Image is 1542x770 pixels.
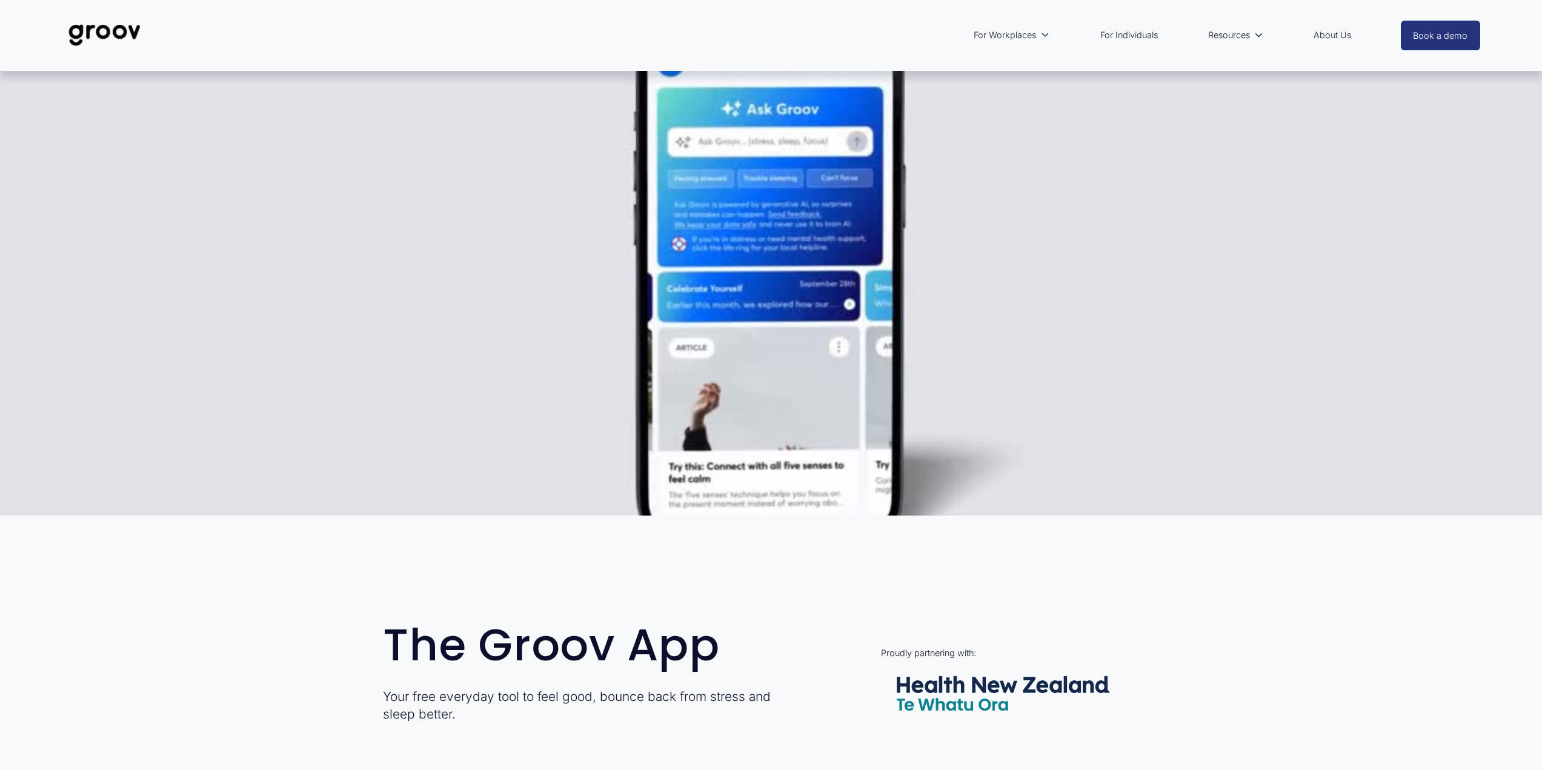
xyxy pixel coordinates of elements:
[1094,21,1164,49] a: For Individuals
[974,27,1036,43] span: For Workplaces
[62,15,147,55] img: Groov | Unlock Human Potential at Work and in Life
[383,688,803,723] p: Your free everyday tool to feel good, bounce back from stress and sleep better.
[1401,21,1481,50] a: Book a demo
[968,21,1055,49] a: folder dropdown
[383,622,803,668] h1: The Groov App
[1208,27,1250,43] span: Resources
[1308,21,1357,49] a: About Us
[1202,21,1269,49] a: folder dropdown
